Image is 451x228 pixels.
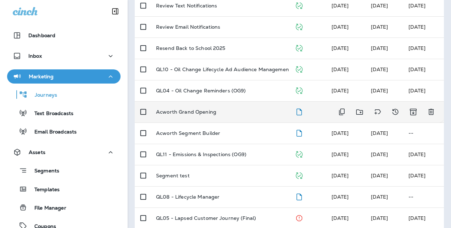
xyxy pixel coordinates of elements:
[371,130,388,136] span: J-P Scoville
[295,23,304,29] span: Published
[156,88,246,93] p: QL04 - Oil Change Reminders (OG9)
[371,194,388,200] span: Unknown
[7,106,121,120] button: Text Broadcasts
[7,28,121,42] button: Dashboard
[332,151,349,158] span: J-P Scoville
[295,129,304,136] span: Draft
[335,105,349,119] button: Duplicate
[27,187,60,193] p: Templates
[371,2,388,9] span: Lauren Wilbanks
[403,38,444,59] td: [DATE]
[27,110,73,117] p: Text Broadcasts
[332,2,349,9] span: Lauren Wilbanks
[7,124,121,139] button: Email Broadcasts
[332,87,349,94] span: J-P Scoville
[403,165,444,186] td: [DATE]
[332,194,349,200] span: J-P Scoville
[156,45,225,51] p: Resend Back to School 2025
[332,66,349,73] span: J-P Scoville
[156,130,220,136] p: Acworth Segment Builder
[295,108,304,114] span: Draft
[28,92,57,99] p: Journeys
[332,172,349,179] span: J-P Scoville
[7,49,121,63] button: Inbox
[28,53,42,59] p: Inbox
[156,24,221,30] p: Review Email Notifications
[7,182,121,196] button: Templates
[403,144,444,165] td: [DATE]
[408,194,438,200] p: --
[156,215,256,221] p: QL05 - Lapsed Customer Journey (Final)
[295,2,304,8] span: Published
[403,59,444,80] td: [DATE]
[27,205,66,212] p: File Manager
[295,214,304,221] span: Stopped
[424,105,438,119] button: Delete
[371,24,388,30] span: J-P Scoville
[156,3,217,8] p: Review Text Notifications
[332,45,349,51] span: J-P Scoville
[295,65,304,72] span: Published
[371,172,388,179] span: J-P Scoville
[371,151,388,158] span: J-P Scoville
[388,105,402,119] button: View Changelog
[28,33,55,38] p: Dashboard
[403,80,444,101] td: [DATE]
[7,163,121,178] button: Segments
[406,105,421,119] button: Archive
[371,105,385,119] button: Add tags
[371,87,388,94] span: J-P Scoville
[371,215,388,221] span: Lauren Wilbanks
[332,215,349,221] span: J-P Scoville
[295,193,304,199] span: Draft
[29,74,54,79] p: Marketing
[27,168,59,175] p: Segments
[7,200,121,215] button: File Manager
[156,67,291,72] p: QL10 - Oil Change Lifecycle Ad Audience Management
[332,24,349,30] span: Lauren Wilbanks
[408,130,438,136] p: --
[7,87,121,102] button: Journeys
[295,44,304,51] span: Published
[295,87,304,93] span: Published
[371,66,388,73] span: Unknown
[27,129,77,136] p: Email Broadcasts
[295,150,304,157] span: Published
[403,16,444,38] td: [DATE]
[105,4,125,18] button: Collapse Sidebar
[295,172,304,178] span: Published
[7,69,121,84] button: Marketing
[332,130,349,136] span: J-P Scoville
[156,173,190,178] p: Segment test
[156,194,219,200] p: QL08 - Lifecycle Manager
[156,109,216,115] p: Acworth Grand Opening
[156,152,246,157] p: QL11 - Emissions & Inspections (OG9)
[7,145,121,159] button: Assets
[29,149,45,155] p: Assets
[352,105,367,119] button: Move to folder
[371,45,388,51] span: J-P Scoville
